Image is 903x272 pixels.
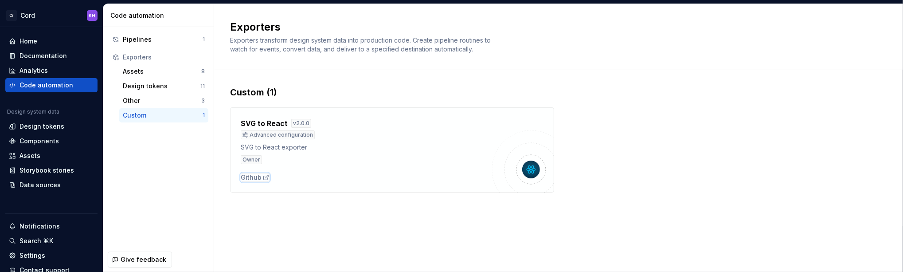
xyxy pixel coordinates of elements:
div: 1 [203,36,205,43]
div: Analytics [20,66,48,75]
a: Settings [5,248,98,263]
div: Assets [20,151,40,160]
button: Give feedback [108,252,172,268]
div: Custom [123,111,203,120]
div: Other [123,96,201,105]
div: 11 [200,83,205,90]
div: 3 [201,97,205,104]
a: Documentation [5,49,98,63]
div: 1 [203,112,205,119]
a: Github [241,173,270,182]
div: Assets [123,67,201,76]
div: Custom (1) [230,86,887,99]
a: Code automation [5,78,98,92]
div: C/ [6,10,17,21]
div: Owner [241,155,262,164]
button: Search ⌘K [5,234,98,248]
h4: SVG to React [241,118,288,129]
div: 8 [201,68,205,75]
a: Assets [5,149,98,163]
div: Code automation [110,11,210,20]
div: Notifications [20,222,60,231]
span: Exporters transform design system data into production code. Create pipeline routines to watch fo... [230,36,493,53]
div: KH [89,12,96,19]
div: Documentation [20,51,67,60]
div: Home [20,37,37,46]
a: Home [5,34,98,48]
a: Analytics [5,63,98,78]
button: Pipelines1 [109,32,208,47]
button: Notifications [5,219,98,233]
div: Components [20,137,59,146]
div: Code automation [20,81,73,90]
button: C/CordKH [2,6,101,25]
div: Pipelines [123,35,203,44]
div: Settings [20,251,45,260]
div: Data sources [20,181,61,189]
div: Design tokens [20,122,64,131]
a: Components [5,134,98,148]
a: Storybook stories [5,163,98,177]
div: SVG to React exporter [241,143,492,152]
div: Storybook stories [20,166,74,175]
a: Data sources [5,178,98,192]
div: Design system data [7,108,59,115]
div: Exporters [123,53,205,62]
span: Give feedback [121,255,166,264]
button: Custom1 [119,108,208,122]
div: Design tokens [123,82,200,91]
button: Assets8 [119,64,208,79]
div: Cord [20,11,35,20]
button: Design tokens11 [119,79,208,93]
div: v 2.0.0 [291,119,311,128]
h2: Exporters [230,20,876,34]
div: Search ⌘K [20,237,53,245]
button: Other3 [119,94,208,108]
a: Design tokens [5,119,98,134]
div: Advanced configuration [241,130,315,139]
